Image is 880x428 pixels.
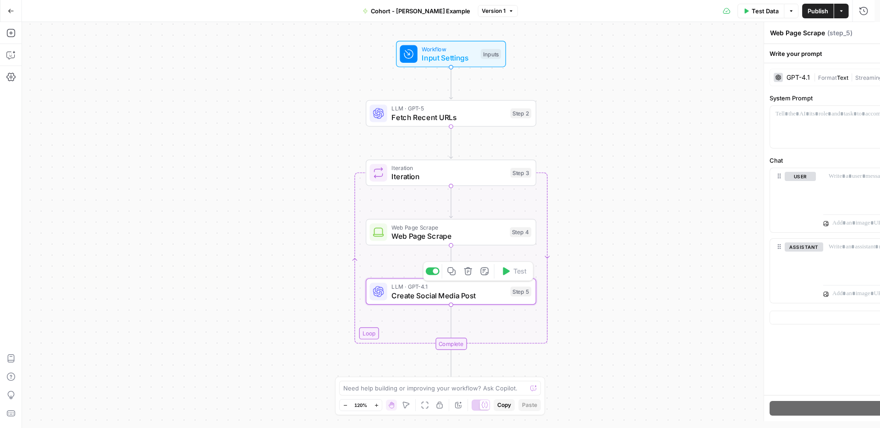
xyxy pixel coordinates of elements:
button: Publish [802,4,834,18]
span: ( step_5 ) [827,28,852,38]
span: Iteration [391,171,506,182]
button: Test [497,264,531,278]
div: Step 4 [510,227,531,237]
span: 120% [354,401,367,409]
div: Step 3 [511,168,532,178]
div: Step 5 [511,286,532,296]
span: Cohort - [PERSON_NAME] Example [371,6,471,16]
button: Copy [494,399,515,411]
span: Text [837,74,848,81]
span: LLM · GPT-4.1 [391,282,506,291]
div: user [770,168,816,232]
span: Publish [808,6,828,16]
span: Create Social Media Post [391,290,506,301]
div: WorkflowInput SettingsInputs [366,41,536,67]
span: Test Data [752,6,779,16]
div: Web Page ScrapeWeb Page ScrapeStep 4 [366,219,536,246]
div: Complete [435,338,467,350]
button: user [785,172,816,181]
span: Paste [522,401,537,409]
span: Web Page Scrape [391,230,505,241]
span: Format [818,74,837,81]
div: Inputs [481,49,501,59]
div: LLM · GPT-4.1Create Social Media PostStep 5Test [366,278,536,305]
div: Complete [366,338,536,350]
div: assistant [770,239,816,303]
span: Version 1 [482,7,506,15]
span: Web Page Scrape [391,223,505,231]
button: Version 1 [478,5,517,17]
span: | [848,72,855,82]
button: assistant [785,242,823,252]
button: Paste [518,399,541,411]
span: Copy [497,401,511,409]
button: Test Data [737,4,784,18]
span: Input Settings [422,52,476,63]
div: LoopIterationIterationStep 3 [366,159,536,186]
div: Step 2 [511,109,532,119]
span: Fetch Recent URLs [391,112,506,123]
div: LLM · GPT-5Fetch Recent URLsStep 2 [366,100,536,127]
span: | [814,72,818,82]
g: Edge from start to step_2 [449,67,452,99]
span: Workflow [422,44,476,53]
g: Edge from step_2 to step_3 [449,126,452,159]
textarea: Web Page Scrape [770,28,825,38]
div: GPT-4.1 [786,74,810,81]
span: LLM · GPT-5 [391,104,506,113]
span: Iteration [391,164,506,172]
g: Edge from step_3 to step_4 [449,186,452,218]
span: Test [513,266,527,276]
g: Edge from step_3-iteration-end to end [449,350,452,382]
button: Cohort - [PERSON_NAME] Example [357,4,476,18]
